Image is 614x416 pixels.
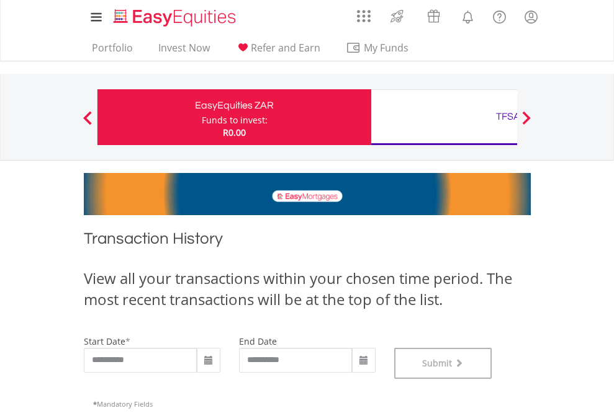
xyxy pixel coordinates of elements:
a: Notifications [452,3,484,28]
a: My Profile [515,3,547,30]
span: My Funds [346,40,427,56]
img: vouchers-v2.svg [423,6,444,26]
button: Next [514,117,539,130]
span: Mandatory Fields [93,399,153,409]
img: EasyMortage Promotion Banner [84,173,531,215]
a: FAQ's and Support [484,3,515,28]
a: Vouchers [415,3,452,26]
span: Refer and Earn [251,41,320,55]
button: Submit [394,348,492,379]
img: EasyEquities_Logo.png [111,7,241,28]
label: end date [239,335,277,347]
span: R0.00 [223,126,246,138]
div: Funds to invest: [202,114,268,126]
h1: Transaction History [84,228,531,255]
a: AppsGrid [349,3,379,23]
button: Previous [75,117,100,130]
label: start date [84,335,125,347]
img: thrive-v2.svg [387,6,407,26]
div: View all your transactions within your chosen time period. The most recent transactions will be a... [84,268,531,311]
img: grid-menu-icon.svg [357,9,371,23]
a: Home page [109,3,241,28]
a: Invest Now [153,42,215,61]
a: Refer and Earn [230,42,325,61]
div: EasyEquities ZAR [105,97,364,114]
a: Portfolio [87,42,138,61]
